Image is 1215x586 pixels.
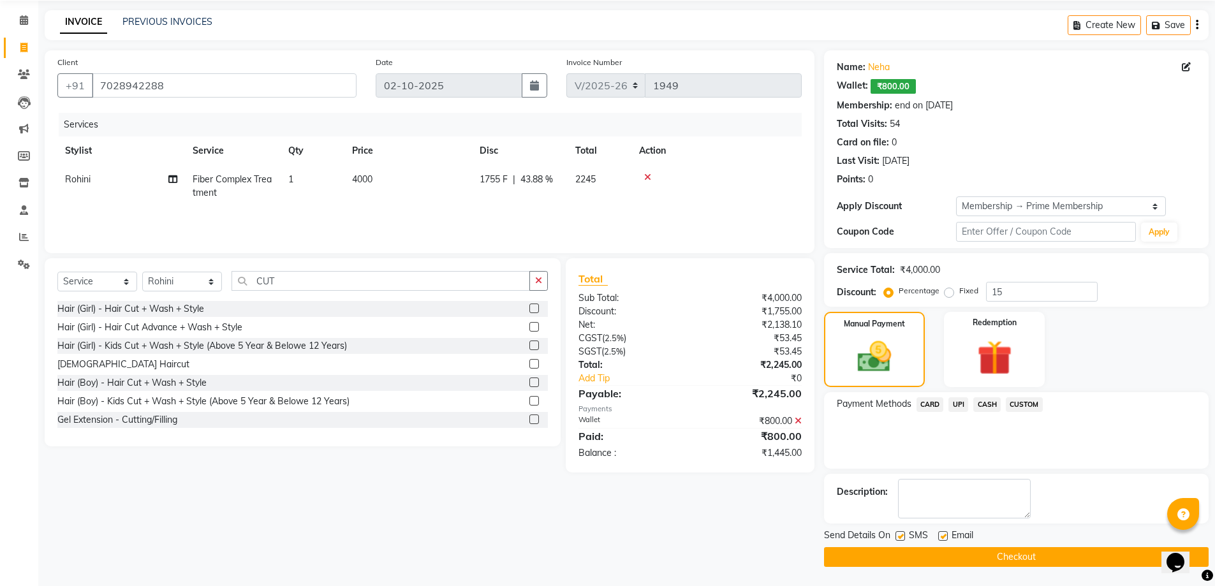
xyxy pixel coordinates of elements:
[847,337,902,376] img: _cash.svg
[575,173,596,185] span: 2245
[569,345,690,358] div: ( )
[288,173,293,185] span: 1
[569,372,710,385] a: Add Tip
[520,173,553,186] span: 43.88 %
[92,73,357,98] input: Search by Name/Mobile/Email/Code
[871,79,916,94] span: ₹800.00
[1161,535,1202,573] iframe: chat widget
[57,57,78,68] label: Client
[569,429,690,444] div: Paid:
[899,285,939,297] label: Percentage
[57,136,185,165] th: Stylist
[472,136,568,165] th: Disc
[711,372,811,385] div: ₹0
[690,305,811,318] div: ₹1,755.00
[909,529,928,545] span: SMS
[568,136,631,165] th: Total
[690,345,811,358] div: ₹53.45
[844,318,905,330] label: Manual Payment
[57,339,347,353] div: Hair (Girl) - Kids Cut + Wash + Style (Above 5 Year & Belowe 12 Years)
[952,529,973,545] span: Email
[569,318,690,332] div: Net:
[690,446,811,460] div: ₹1,445.00
[57,358,189,371] div: [DEMOGRAPHIC_DATA] Haircut
[60,11,107,34] a: INVOICE
[837,263,895,277] div: Service Total:
[837,117,887,131] div: Total Visits:
[57,376,207,390] div: Hair (Boy) - Hair Cut + Wash + Style
[824,547,1209,567] button: Checkout
[569,414,690,428] div: Wallet
[882,154,909,168] div: [DATE]
[837,200,957,213] div: Apply Discount
[344,136,472,165] th: Price
[1068,15,1141,35] button: Create New
[837,225,957,238] div: Coupon Code
[1141,223,1177,242] button: Apply
[57,413,177,427] div: Gel Extension - Cutting/Filling
[690,429,811,444] div: ₹800.00
[569,358,690,372] div: Total:
[513,173,515,186] span: |
[837,154,880,168] div: Last Visit:
[966,336,1023,379] img: _gift.svg
[57,302,204,316] div: Hair (Girl) - Hair Cut + Wash + Style
[1006,397,1043,412] span: CUSTOM
[57,395,350,408] div: Hair (Boy) - Kids Cut + Wash + Style (Above 5 Year & Belowe 12 Years)
[837,99,892,112] div: Membership:
[690,318,811,332] div: ₹2,138.10
[1146,15,1191,35] button: Save
[959,285,978,297] label: Fixed
[837,286,876,299] div: Discount:
[956,222,1136,242] input: Enter Offer / Coupon Code
[578,332,602,344] span: CGST
[837,61,865,74] div: Name:
[185,136,281,165] th: Service
[65,173,91,185] span: Rohini
[569,332,690,345] div: ( )
[605,333,624,343] span: 2.5%
[569,291,690,305] div: Sub Total:
[569,386,690,401] div: Payable:
[690,291,811,305] div: ₹4,000.00
[973,317,1017,328] label: Redemption
[824,529,890,545] span: Send Details On
[566,57,622,68] label: Invoice Number
[837,79,868,94] div: Wallet:
[837,485,888,499] div: Description:
[352,173,372,185] span: 4000
[690,386,811,401] div: ₹2,245.00
[569,305,690,318] div: Discount:
[480,173,508,186] span: 1755 F
[59,113,811,136] div: Services
[232,271,530,291] input: Search or Scan
[837,173,865,186] div: Points:
[890,117,900,131] div: 54
[578,272,608,286] span: Total
[578,346,601,357] span: SGST
[892,136,897,149] div: 0
[917,397,944,412] span: CARD
[868,61,890,74] a: Neha
[193,173,272,198] span: Fiber Complex Treatment
[569,446,690,460] div: Balance :
[895,99,953,112] div: end on [DATE]
[837,136,889,149] div: Card on file:
[690,332,811,345] div: ₹53.45
[900,263,940,277] div: ₹4,000.00
[868,173,873,186] div: 0
[604,346,623,356] span: 2.5%
[376,57,393,68] label: Date
[57,321,242,334] div: Hair (Girl) - Hair Cut Advance + Wash + Style
[973,397,1001,412] span: CASH
[948,397,968,412] span: UPI
[690,358,811,372] div: ₹2,245.00
[281,136,344,165] th: Qty
[837,397,911,411] span: Payment Methods
[631,136,802,165] th: Action
[690,414,811,428] div: ₹800.00
[122,16,212,27] a: PREVIOUS INVOICES
[578,404,801,414] div: Payments
[57,73,93,98] button: +91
